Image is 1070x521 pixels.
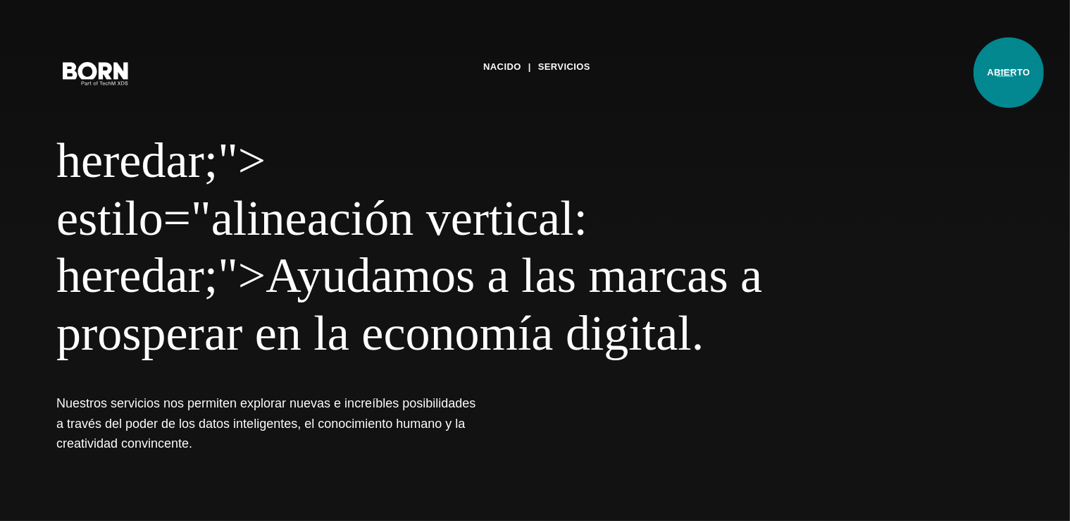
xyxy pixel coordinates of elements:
font: Servicios [538,61,590,72]
font: prosperar en la economía digital. [56,306,704,360]
a: NACIDO [483,56,521,78]
font: heredar;"> [56,133,266,188]
font: estilo="alineación vertical: [56,191,587,245]
button: Abierto [988,58,1022,87]
font: Nuestros servicios nos permiten explorar nuevas e increíbles posibilidades a través del poder de ... [56,396,475,450]
a: Servicios [538,56,590,78]
font: heredar;">Ayudamos a las marcas a [56,248,762,302]
font: NACIDO [483,61,521,72]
